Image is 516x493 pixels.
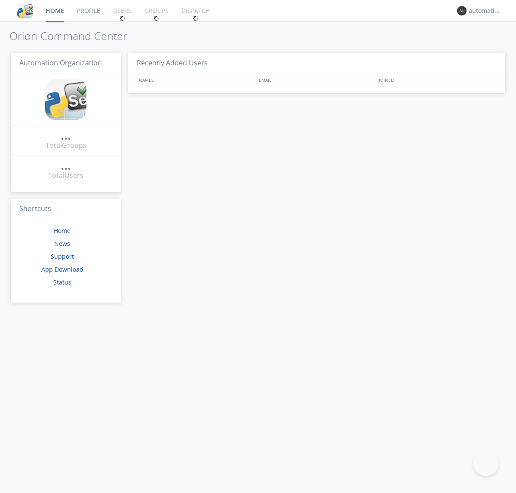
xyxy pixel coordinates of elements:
a: News [54,239,70,248]
img: spin.svg [154,15,160,21]
a: Support [51,252,74,260]
span: Automation Organization [19,58,102,67]
div: Total Users [48,171,83,181]
a: ... [61,161,71,171]
a: App Download [41,265,83,273]
h3: Shortcuts [11,199,121,220]
div: automation+atlas0018 [469,6,501,15]
div: EMAIL [257,73,377,86]
iframe: Toggle Customer Support [473,450,499,476]
div: JOINED [377,73,497,86]
h3: Recently Added Users [128,53,505,74]
div: NAMES [137,73,255,86]
a: ... [61,131,71,141]
img: cddb5a64eb264b2086981ab96f4c1ba7 [17,3,33,18]
img: cddb5a64eb264b2086981ab96f4c1ba7 [45,79,86,120]
a: Home [54,227,71,235]
div: Total Groups [46,141,86,150]
div: ... [61,131,71,139]
a: Status [53,278,71,286]
img: 373638.png [457,6,467,15]
img: spin.svg [193,15,199,21]
img: spin.svg [120,15,126,21]
div: ... [61,161,71,169]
